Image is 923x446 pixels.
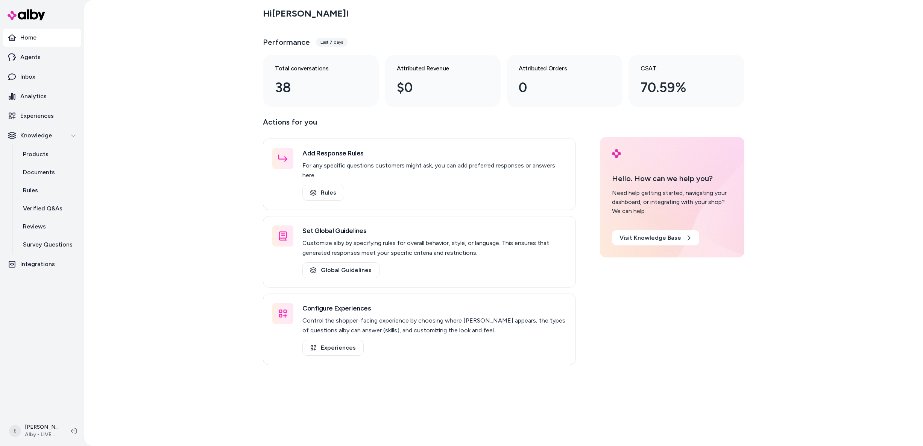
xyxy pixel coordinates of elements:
a: Experiences [3,107,81,125]
a: CSAT 70.59% [628,55,744,107]
a: Visit Knowledge Base [612,230,699,245]
button: E[PERSON_NAME]Alby - LIVE on [DOMAIN_NAME] [5,419,65,443]
p: [PERSON_NAME] [25,423,59,431]
a: Analytics [3,87,81,105]
p: Customize alby by specifying rules for overall behavior, style, or language. This ensures that ge... [302,238,566,258]
p: Control the shopper-facing experience by choosing where [PERSON_NAME] appears, the types of quest... [302,316,566,335]
h3: Configure Experiences [302,303,566,314]
p: Integrations [20,260,55,269]
p: Knowledge [20,131,52,140]
p: Hello. How can we help you? [612,173,732,184]
p: Agents [20,53,41,62]
a: Attributed Revenue $0 [385,55,501,107]
p: Products [23,150,49,159]
h3: Total conversations [275,64,355,73]
p: Experiences [20,111,54,120]
p: Verified Q&As [23,204,62,213]
a: Rules [302,185,344,201]
h3: Performance [263,37,310,47]
a: Survey Questions [15,236,81,254]
div: Need help getting started, navigating your dashboard, or integrating with your shop? We can help. [612,189,732,216]
a: Experiences [302,340,364,356]
span: E [9,425,21,437]
div: $0 [397,78,477,98]
p: For any specific questions customers might ask, you can add preferred responses or answers here. [302,161,566,180]
a: Agents [3,48,81,66]
p: Rules [23,186,38,195]
a: Documents [15,163,81,181]
a: Reviews [15,218,81,236]
span: Alby - LIVE on [DOMAIN_NAME] [25,431,59,438]
img: alby Logo [8,9,45,20]
h3: Attributed Orders [519,64,598,73]
p: Home [20,33,36,42]
a: Inbox [3,68,81,86]
a: Total conversations 38 [263,55,379,107]
h3: Add Response Rules [302,148,566,158]
p: Reviews [23,222,46,231]
a: Integrations [3,255,81,273]
div: Last 7 days [316,38,348,47]
div: 38 [275,78,355,98]
div: 70.59% [641,78,720,98]
h3: Set Global Guidelines [302,225,566,236]
p: Survey Questions [23,240,73,249]
h3: CSAT [641,64,720,73]
a: Rules [15,181,81,199]
a: Attributed Orders 0 [507,55,622,107]
div: 0 [519,78,598,98]
p: Actions for you [263,116,576,134]
p: Analytics [20,92,47,101]
a: Home [3,29,81,47]
h3: Attributed Revenue [397,64,477,73]
button: Knowledge [3,126,81,145]
a: Global Guidelines [302,262,380,278]
a: Verified Q&As [15,199,81,218]
h2: Hi [PERSON_NAME] ! [263,8,349,19]
img: alby Logo [612,149,621,158]
p: Documents [23,168,55,177]
a: Products [15,145,81,163]
p: Inbox [20,72,35,81]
